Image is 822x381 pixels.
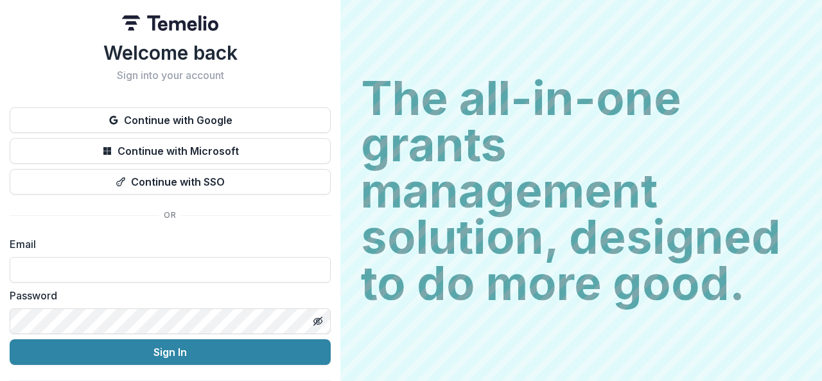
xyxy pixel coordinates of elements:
button: Toggle password visibility [308,311,328,332]
label: Password [10,288,323,303]
label: Email [10,236,323,252]
img: Temelio [122,15,218,31]
button: Continue with Google [10,107,331,133]
h1: Welcome back [10,41,331,64]
button: Continue with Microsoft [10,138,331,164]
button: Continue with SSO [10,169,331,195]
h2: Sign into your account [10,69,331,82]
button: Sign In [10,339,331,365]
